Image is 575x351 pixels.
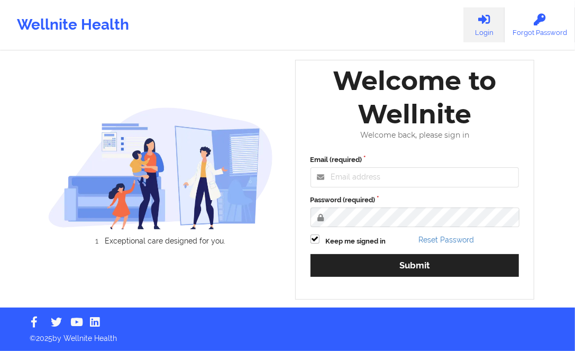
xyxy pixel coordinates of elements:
[311,155,519,165] label: Email (required)
[326,236,386,247] label: Keep me signed in
[48,107,273,229] img: wellnite-auth-hero_200.c722682e.png
[22,326,553,344] p: © 2025 by Wellnite Health
[311,167,519,187] input: Email address
[463,7,505,42] a: Login
[303,131,527,140] div: Welcome back, please sign in
[58,237,273,245] li: Exceptional care designed for you.
[418,236,474,244] a: Reset Password
[505,7,575,42] a: Forgot Password
[311,254,519,277] button: Submit
[303,64,527,131] div: Welcome to Wellnite
[311,195,519,205] label: Password (required)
